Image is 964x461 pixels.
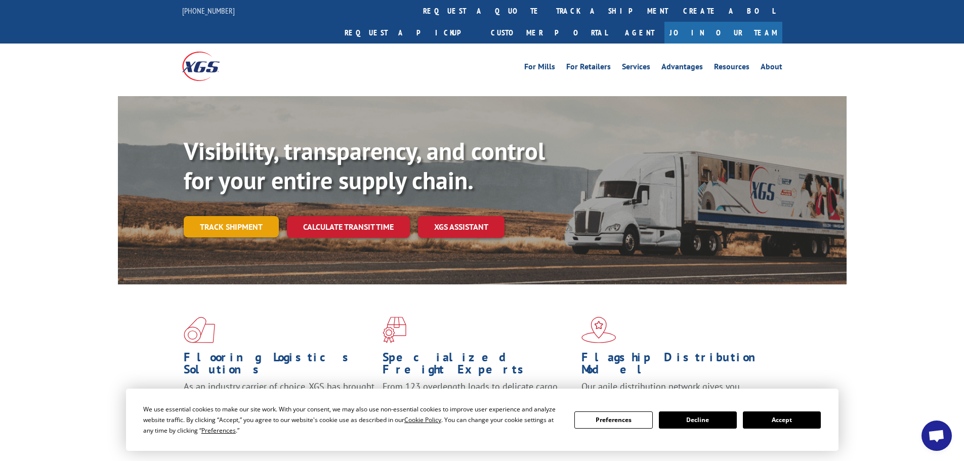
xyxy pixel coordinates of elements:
div: Cookie Consent Prompt [126,389,839,451]
a: Open chat [921,421,952,451]
p: From 123 overlength loads to delicate cargo, our experienced staff knows the best way to move you... [383,381,574,426]
span: Cookie Policy [404,415,441,424]
a: Customer Portal [483,22,615,44]
span: As an industry carrier of choice, XGS has brought innovation and dedication to flooring logistics... [184,381,374,416]
a: Calculate transit time [287,216,410,238]
div: We use essential cookies to make our site work. With your consent, we may also use non-essential ... [143,404,562,436]
a: Advantages [661,63,703,74]
a: [PHONE_NUMBER] [182,6,235,16]
h1: Flooring Logistics Solutions [184,351,375,381]
a: Join Our Team [664,22,782,44]
a: Resources [714,63,749,74]
a: For Retailers [566,63,611,74]
button: Accept [743,411,821,429]
span: Preferences [201,426,236,435]
img: xgs-icon-focused-on-flooring-red [383,317,406,343]
a: XGS ASSISTANT [418,216,505,238]
img: xgs-icon-total-supply-chain-intelligence-red [184,317,215,343]
a: Agent [615,22,664,44]
h1: Flagship Distribution Model [581,351,773,381]
h1: Specialized Freight Experts [383,351,574,381]
span: Our agile distribution network gives you nationwide inventory management on demand. [581,381,768,404]
a: Track shipment [184,216,279,237]
a: Request a pickup [337,22,483,44]
a: About [761,63,782,74]
a: Services [622,63,650,74]
b: Visibility, transparency, and control for your entire supply chain. [184,135,545,196]
img: xgs-icon-flagship-distribution-model-red [581,317,616,343]
button: Decline [659,411,737,429]
button: Preferences [574,411,652,429]
a: For Mills [524,63,555,74]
